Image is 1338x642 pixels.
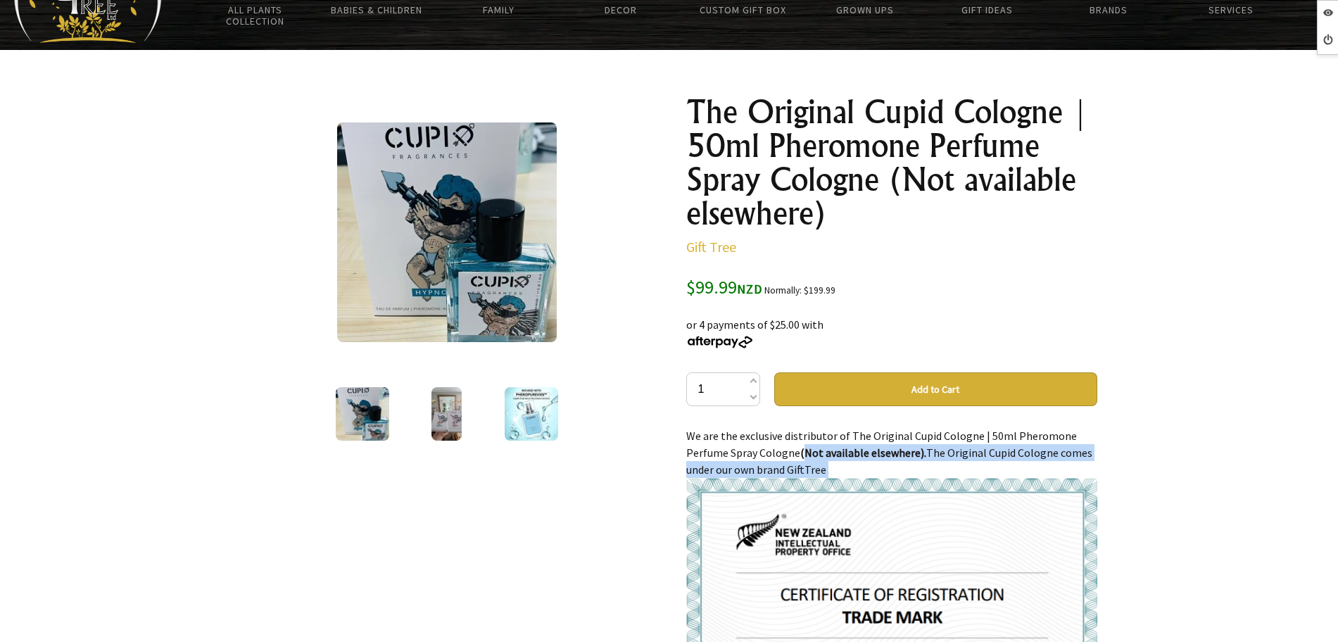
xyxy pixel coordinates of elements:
[505,387,558,441] img: The Original Cupid Cologne | 50ml Pheromone Perfume Spray Cologne (Not available elsewhere)
[774,372,1097,406] button: Add to Cart
[431,387,462,441] img: The Original Cupid Cologne | 50ml Pheromone Perfume Spray Cologne (Not available elsewhere)
[336,387,389,441] img: The Original Cupid Cologne | 50ml Pheromone Perfume Spray Cologne (Not available elsewhere)
[686,238,736,256] a: Gift Tree
[764,284,835,296] small: Normally: $199.99
[337,122,557,342] img: The Original Cupid Cologne | 50ml Pheromone Perfume Spray Cologne (Not available elsewhere)
[686,299,1097,350] div: or 4 payments of $25.00 with
[800,446,926,460] strong: (Not available elsewhere).
[737,281,762,297] span: NZD
[686,95,1097,230] h1: The Original Cupid Cologne | 50ml Pheromone Perfume Spray Cologne (Not available elsewhere)
[686,336,754,348] img: Afterpay
[686,275,762,298] span: $99.99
